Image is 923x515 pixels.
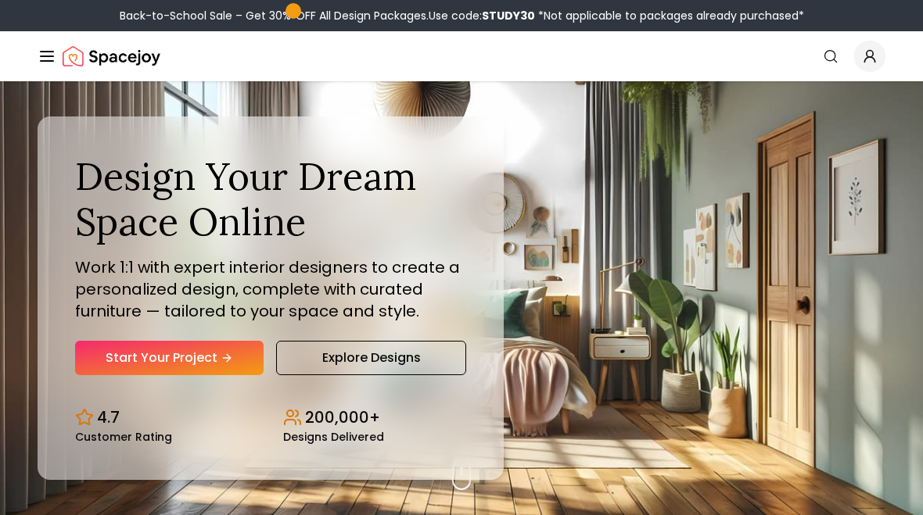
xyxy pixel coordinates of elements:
a: Start Your Project [75,341,264,375]
p: 200,000+ [305,406,380,428]
span: Use code: [429,8,535,23]
div: Design stats [75,394,466,442]
a: Explore Designs [276,341,466,375]
b: STUDY30 [482,8,535,23]
span: *Not applicable to packages already purchased* [535,8,804,23]
div: Back-to-School Sale – Get 30% OFF All Design Packages. [120,8,804,23]
h1: Design Your Dream Space Online [75,154,466,244]
p: 4.7 [97,406,120,428]
a: Spacejoy [63,41,160,72]
small: Customer Rating [75,431,172,442]
small: Designs Delivered [283,431,384,442]
nav: Global [38,31,885,81]
p: Work 1:1 with expert interior designers to create a personalized design, complete with curated fu... [75,256,466,322]
img: Spacejoy Logo [63,41,160,72]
